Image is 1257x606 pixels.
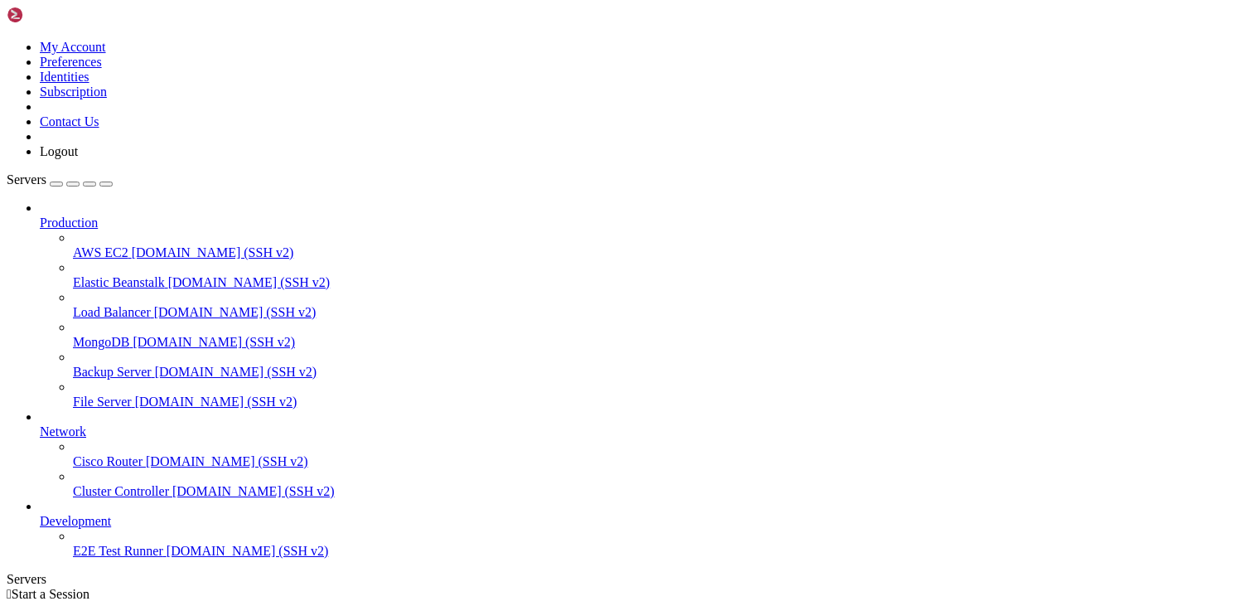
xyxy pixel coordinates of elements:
span: Start a Session [12,587,89,601]
a: E2E Test Runner [DOMAIN_NAME] (SSH v2) [73,544,1250,559]
span: [DOMAIN_NAME] (SSH v2) [168,275,331,289]
a: MongoDB [DOMAIN_NAME] (SSH v2) [73,335,1250,350]
a: Backup Server [DOMAIN_NAME] (SSH v2) [73,365,1250,380]
span: [DOMAIN_NAME] (SSH v2) [135,395,297,409]
a: File Server [DOMAIN_NAME] (SSH v2) [73,395,1250,410]
li: Production [40,201,1250,410]
span: AWS EC2 [73,245,128,259]
li: Development [40,499,1250,559]
a: Network [40,424,1250,439]
li: Load Balancer [DOMAIN_NAME] (SSH v2) [73,290,1250,320]
span: MongoDB [73,335,129,349]
a: Development [40,514,1250,529]
li: Cisco Router [DOMAIN_NAME] (SSH v2) [73,439,1250,469]
li: E2E Test Runner [DOMAIN_NAME] (SSH v2) [73,529,1250,559]
span: Development [40,514,111,528]
a: Servers [7,172,113,187]
span: Backup Server [73,365,152,379]
span:  [7,587,12,601]
li: Backup Server [DOMAIN_NAME] (SSH v2) [73,350,1250,380]
span: Cisco Router [73,454,143,468]
span: Production [40,216,98,230]
span: [DOMAIN_NAME] (SSH v2) [155,365,317,379]
a: My Account [40,40,106,54]
span: [DOMAIN_NAME] (SSH v2) [167,544,329,558]
li: File Server [DOMAIN_NAME] (SSH v2) [73,380,1250,410]
a: Cisco Router [DOMAIN_NAME] (SSH v2) [73,454,1250,469]
li: AWS EC2 [DOMAIN_NAME] (SSH v2) [73,230,1250,260]
li: Cluster Controller [DOMAIN_NAME] (SSH v2) [73,469,1250,499]
span: [DOMAIN_NAME] (SSH v2) [172,484,335,498]
a: Contact Us [40,114,99,128]
span: E2E Test Runner [73,544,163,558]
span: [DOMAIN_NAME] (SSH v2) [133,335,295,349]
img: Shellngn [7,7,102,23]
a: Load Balancer [DOMAIN_NAME] (SSH v2) [73,305,1250,320]
span: File Server [73,395,132,409]
span: Network [40,424,86,439]
span: Cluster Controller [73,484,169,498]
a: Preferences [40,55,102,69]
a: Production [40,216,1250,230]
li: Elastic Beanstalk [DOMAIN_NAME] (SSH v2) [73,260,1250,290]
span: [DOMAIN_NAME] (SSH v2) [154,305,317,319]
li: Network [40,410,1250,499]
span: [DOMAIN_NAME] (SSH v2) [146,454,308,468]
li: MongoDB [DOMAIN_NAME] (SSH v2) [73,320,1250,350]
a: Subscription [40,85,107,99]
span: Elastic Beanstalk [73,275,165,289]
span: [DOMAIN_NAME] (SSH v2) [132,245,294,259]
a: Elastic Beanstalk [DOMAIN_NAME] (SSH v2) [73,275,1250,290]
span: Servers [7,172,46,187]
div: Servers [7,572,1250,587]
a: Logout [40,144,78,158]
span: Load Balancer [73,305,151,319]
a: Cluster Controller [DOMAIN_NAME] (SSH v2) [73,484,1250,499]
a: Identities [40,70,89,84]
a: AWS EC2 [DOMAIN_NAME] (SSH v2) [73,245,1250,260]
